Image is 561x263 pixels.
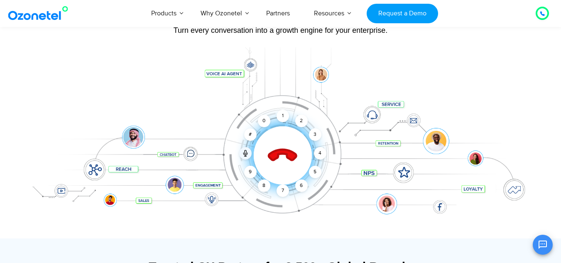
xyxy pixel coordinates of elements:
[314,147,326,160] div: 4
[258,179,270,192] div: 8
[309,166,321,178] div: 5
[277,184,289,197] div: 7
[367,4,438,23] a: Request a Demo
[309,128,321,141] div: 3
[21,26,540,35] div: Turn every conversation into a growth engine for your enterprise.
[244,166,257,178] div: 9
[533,235,553,255] button: Open chat
[295,179,308,192] div: 6
[258,115,270,127] div: 0
[277,110,289,122] div: 1
[244,128,257,141] div: #
[295,115,308,127] div: 2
